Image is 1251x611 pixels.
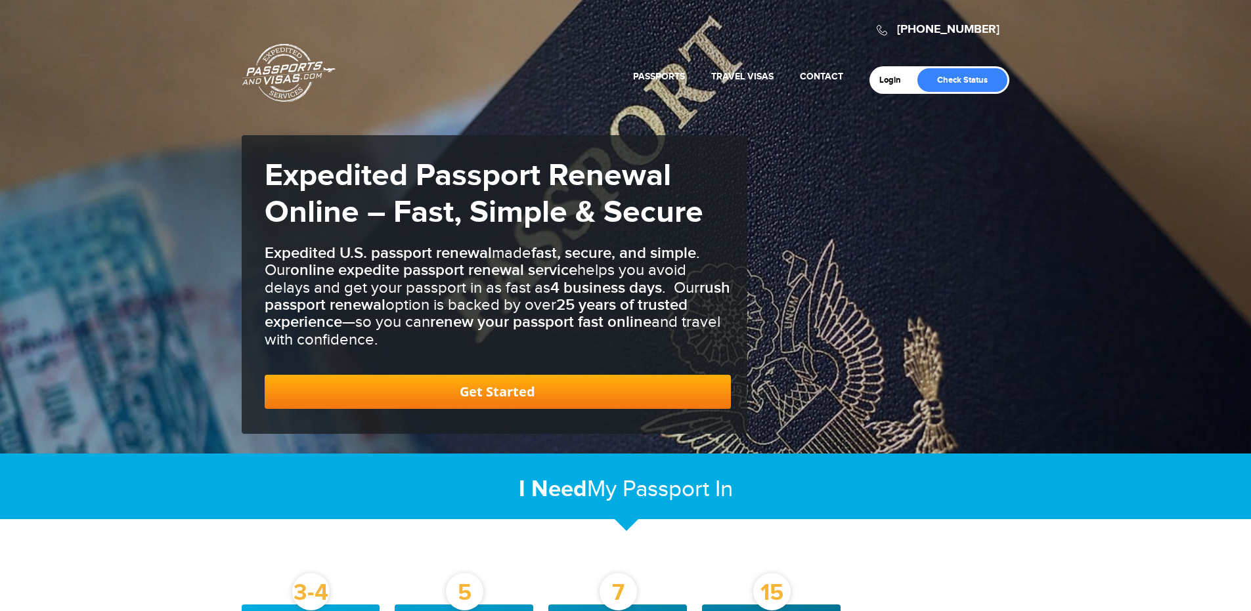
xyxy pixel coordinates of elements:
a: Get Started [265,375,731,409]
div: 7 [600,573,637,610]
div: 5 [446,573,483,610]
strong: I Need [519,475,587,503]
div: 3-4 [292,573,330,610]
b: rush passport renewal [265,278,730,314]
a: Travel Visas [711,71,774,82]
b: renew your passport fast online [430,312,651,331]
a: Passports & [DOMAIN_NAME] [242,43,336,102]
div: 15 [753,573,791,610]
span: Passport In [623,476,733,503]
a: Passports [633,71,685,82]
b: 4 business days [550,278,662,297]
a: Check Status [917,68,1007,92]
b: 25 years of trusted experience [265,295,688,331]
b: Expedited U.S. passport renewal [265,243,492,263]
a: [PHONE_NUMBER] [897,22,999,37]
a: Contact [800,71,843,82]
strong: Expedited Passport Renewal Online – Fast, Simple & Secure [265,157,703,232]
h3: made . Our helps you avoid delays and get your passport in as fast as . Our option is backed by o... [265,245,731,348]
a: Login [879,75,910,85]
h2: My [242,475,1010,503]
b: online expedite passport renewal service [290,261,577,280]
b: fast, secure, and simple [531,243,696,263]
